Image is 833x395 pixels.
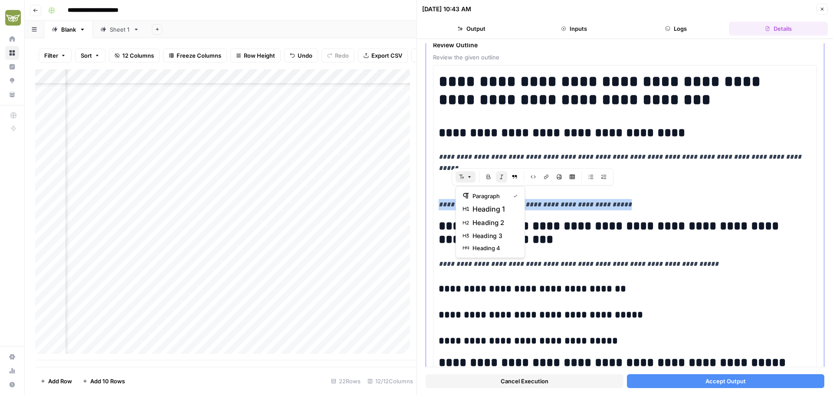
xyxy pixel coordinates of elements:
[5,88,19,101] a: Your Data
[422,5,471,13] div: [DATE] 10:43 AM
[705,377,746,385] span: Accept Output
[77,374,130,388] button: Add 10 Rows
[422,22,521,36] button: Output
[5,378,19,392] button: Help + Support
[90,377,125,385] span: Add 10 Rows
[433,41,817,49] span: Review Outline
[371,51,402,60] span: Export CSV
[5,46,19,60] a: Browse
[75,49,105,62] button: Sort
[472,244,514,252] span: heading 4
[729,22,828,36] button: Details
[627,374,825,388] button: Accept Output
[5,32,19,46] a: Home
[284,49,318,62] button: Undo
[321,49,354,62] button: Redo
[5,350,19,364] a: Settings
[61,25,76,34] div: Blank
[163,49,227,62] button: Freeze Columns
[364,374,416,388] div: 12/12 Columns
[110,25,130,34] div: Sheet 1
[177,51,221,60] span: Freeze Columns
[48,377,72,385] span: Add Row
[81,51,92,60] span: Sort
[35,374,77,388] button: Add Row
[93,21,147,38] a: Sheet 1
[472,218,514,228] span: heading 2
[298,51,312,60] span: Undo
[525,22,623,36] button: Inputs
[5,74,19,88] a: Opportunities
[426,374,623,388] button: Cancel Execution
[627,22,726,36] button: Logs
[244,51,275,60] span: Row Height
[328,374,364,388] div: 22 Rows
[39,49,72,62] button: Filter
[335,51,349,60] span: Redo
[472,192,506,200] span: paragraph
[472,232,514,240] span: heading 3
[44,21,93,38] a: Blank
[109,49,160,62] button: 12 Columns
[358,49,408,62] button: Export CSV
[5,364,19,378] a: Usage
[230,49,281,62] button: Row Height
[44,51,58,60] span: Filter
[5,60,19,74] a: Insights
[501,377,548,385] span: Cancel Execution
[5,7,19,29] button: Workspace: Evergreen Media
[433,53,817,62] span: Review the given outline
[5,10,21,26] img: Evergreen Media Logo
[472,204,514,214] span: heading 1
[122,51,154,60] span: 12 Columns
